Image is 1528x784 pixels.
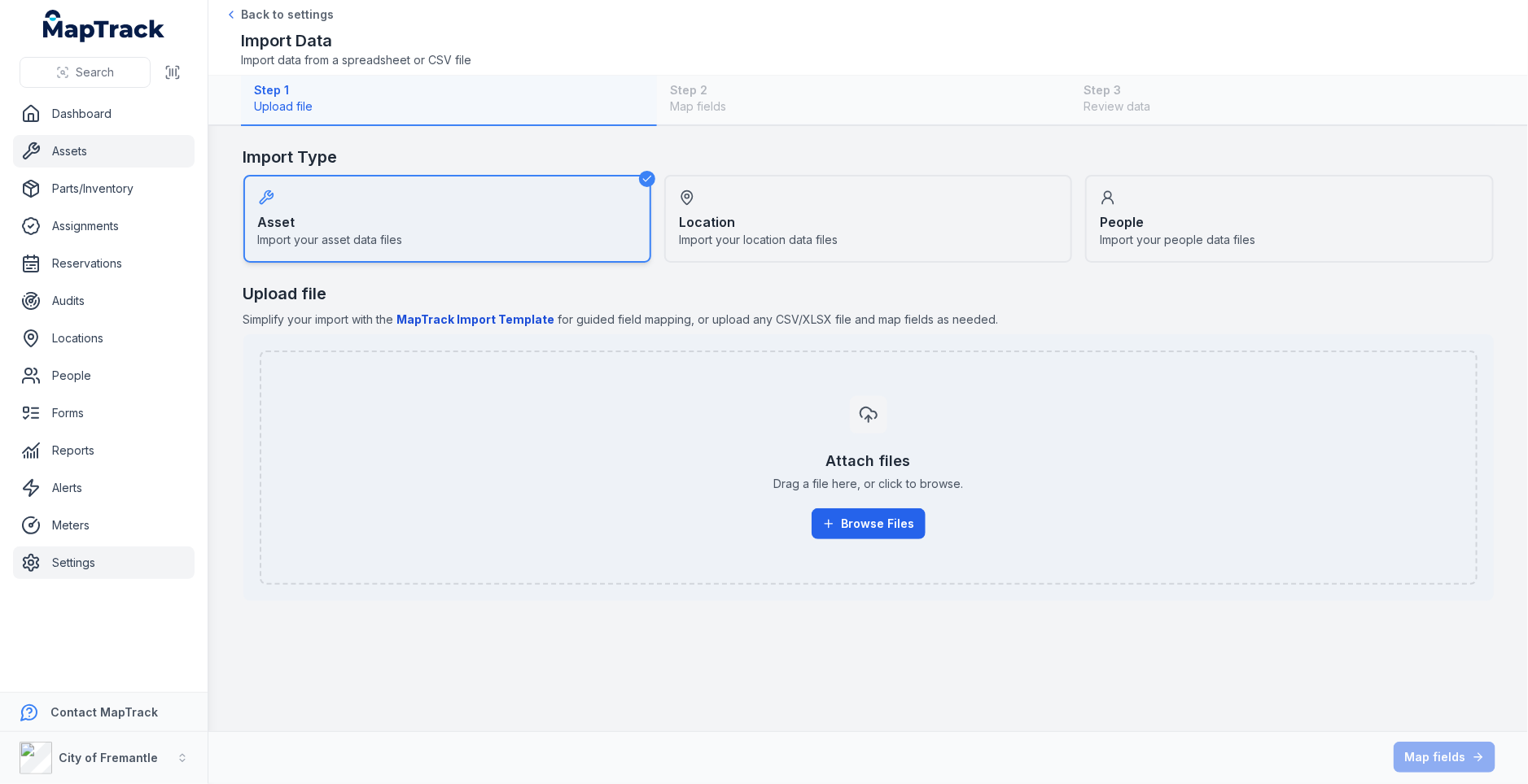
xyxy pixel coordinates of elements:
span: Import your location data files [679,232,838,248]
span: Import your asset data files [258,232,403,248]
h2: Upload file [243,282,1494,305]
strong: Asset [258,212,296,232]
strong: City of Fremantle [59,751,158,764]
a: Back to settings [225,7,334,23]
button: Step 1Upload file [241,76,657,126]
span: Import data from a spreadsheet or CSV file [241,52,471,68]
h2: Import Data [241,29,471,52]
strong: People [1100,212,1144,232]
a: Alerts [13,472,195,504]
b: MapTrack Import Template [397,312,555,326]
span: Search [76,64,114,81]
a: Reports [13,434,195,467]
button: Search [20,57,151,88]
a: MapTrack [43,10,165,42]
a: Dashboard [13,98,195,130]
strong: Location [679,212,735,232]
a: Locations [13,322,195,355]
strong: Contact MapTrack [50,705,158,719]
a: Reservations [13,247,195,280]
a: Parts/Inventory [13,172,195,205]
h2: Import Type [243,146,1494,168]
span: Drag a file here, or click to browse. [773,476,963,492]
a: Audits [13,285,195,317]
span: Import your people data files [1100,232,1255,248]
a: Meters [13,509,195,542]
a: Forms [13,397,195,429]
span: Back to settings [241,7,334,23]
a: Settings [13,547,195,579]
span: Upload file [254,98,644,115]
a: Assignments [13,210,195,242]
a: Assets [13,135,195,168]
strong: Step 1 [254,82,644,98]
button: Browse Files [812,508,926,539]
h3: Attach files [826,450,911,473]
a: People [13,359,195,392]
span: Simplify your import with the for guided field mapping, or upload any CSV/XLSX file and map field... [243,311,1494,328]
